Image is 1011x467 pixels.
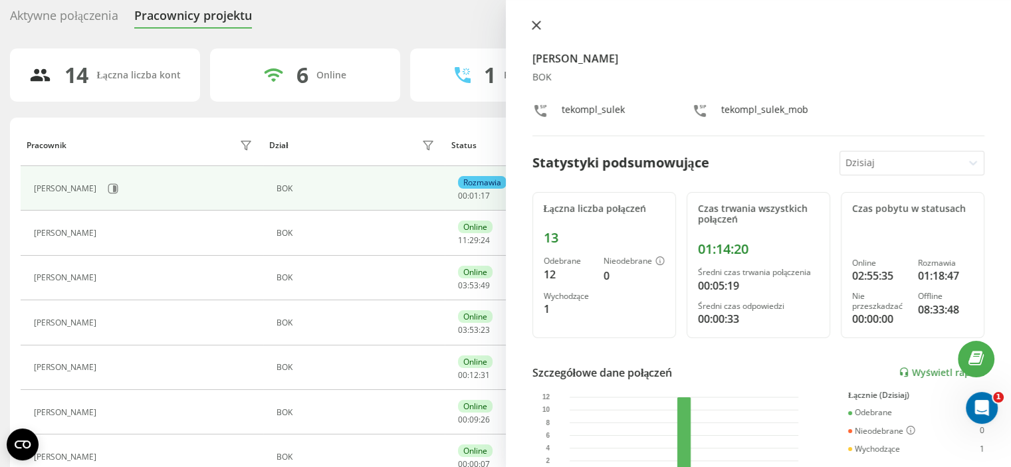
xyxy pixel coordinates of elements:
span: 00 [458,369,467,381]
div: Rozmawiają [504,70,557,81]
div: tekompl_sulek [562,103,625,122]
a: Wyświetl raport [899,367,984,378]
div: 00:05:19 [698,278,819,294]
div: Online [458,266,493,278]
span: 53 [469,324,479,335]
div: : : [458,371,490,380]
div: Czas trwania wszystkich połączeń [698,203,819,226]
div: 08:33:48 [918,302,973,318]
div: [PERSON_NAME] [34,452,100,462]
div: : : [458,326,490,335]
div: 02:55:35 [852,268,907,284]
div: Dział [269,141,288,150]
text: 12 [542,393,550,401]
text: 4 [546,444,550,452]
text: 8 [546,419,550,426]
span: 11 [458,234,467,246]
div: 1 [484,62,496,88]
div: 6 [296,62,308,88]
span: 26 [481,414,490,425]
div: [PERSON_NAME] [34,184,100,193]
div: : : [458,191,490,201]
div: BOK [277,229,438,238]
text: 2 [546,457,550,464]
div: Pracownicy projektu [134,9,252,29]
div: Pracownik [27,141,66,150]
div: Online [316,70,346,81]
div: Nieodebrane [848,426,915,436]
div: [PERSON_NAME] [34,408,100,417]
div: Offline [918,292,973,301]
div: BOK [277,273,438,282]
div: Łączna liczba połączeń [544,203,665,215]
span: 24 [481,234,490,246]
div: 0 [604,268,665,284]
div: BOK [277,318,438,327]
div: Online [458,310,493,323]
div: Wychodzące [544,292,593,301]
div: Aktywne połączenia [10,9,118,29]
span: 49 [481,280,490,291]
div: 14 [64,62,88,88]
div: Czas pobytu w statusach [852,203,973,215]
div: Łącznie (Dzisiaj) [848,391,984,400]
span: 1 [993,392,1004,403]
div: Szczegółowe dane połączeń [532,365,673,381]
div: 1 [544,301,593,317]
h4: [PERSON_NAME] [532,50,985,66]
span: 01 [469,190,479,201]
span: 12 [469,369,479,381]
span: 00 [458,414,467,425]
div: 00:00:00 [852,311,907,327]
div: 13 [544,230,665,246]
div: BOK [277,408,438,417]
span: 00 [458,190,467,201]
div: BOK [277,184,438,193]
div: Online [458,221,493,233]
div: 00:00:33 [698,311,819,327]
div: Odebrane [848,408,892,417]
div: 12 [544,266,593,282]
span: 03 [458,280,467,291]
div: Online [458,355,493,368]
div: Nieodebrane [604,256,665,267]
div: Średni czas odpowiedzi [698,302,819,311]
span: 29 [469,234,479,246]
div: 01:14:20 [698,241,819,257]
span: 53 [469,280,479,291]
div: 0 [980,426,984,436]
div: [PERSON_NAME] [34,273,100,282]
div: 1 [980,444,984,454]
div: BOK [277,363,438,372]
div: : : [458,281,490,290]
div: 01:18:47 [918,268,973,284]
span: 23 [481,324,490,335]
div: [PERSON_NAME] [34,229,100,238]
div: Wychodzące [848,444,900,454]
span: 17 [481,190,490,201]
div: Odebrane [544,256,593,266]
text: 6 [546,432,550,439]
div: BOK [532,72,985,83]
div: tekompl_sulek_mob [721,103,808,122]
div: Statystyki podsumowujące [532,153,709,173]
text: 10 [542,406,550,413]
div: : : [458,415,490,424]
button: Open CMP widget [7,428,39,460]
div: : : [458,236,490,245]
div: BOK [277,452,438,462]
div: Rozmawia [458,176,506,189]
span: 03 [458,324,467,335]
div: Średni czas trwania połączenia [698,268,819,277]
span: 09 [469,414,479,425]
div: [PERSON_NAME] [34,363,100,372]
span: 31 [481,369,490,381]
div: [PERSON_NAME] [34,318,100,327]
div: Online [852,258,907,268]
div: Status [451,141,477,150]
iframe: Intercom live chat [966,392,998,424]
div: Online [458,400,493,413]
div: Online [458,444,493,457]
div: Nie przeszkadzać [852,292,907,311]
div: Łączna liczba kont [96,70,180,81]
